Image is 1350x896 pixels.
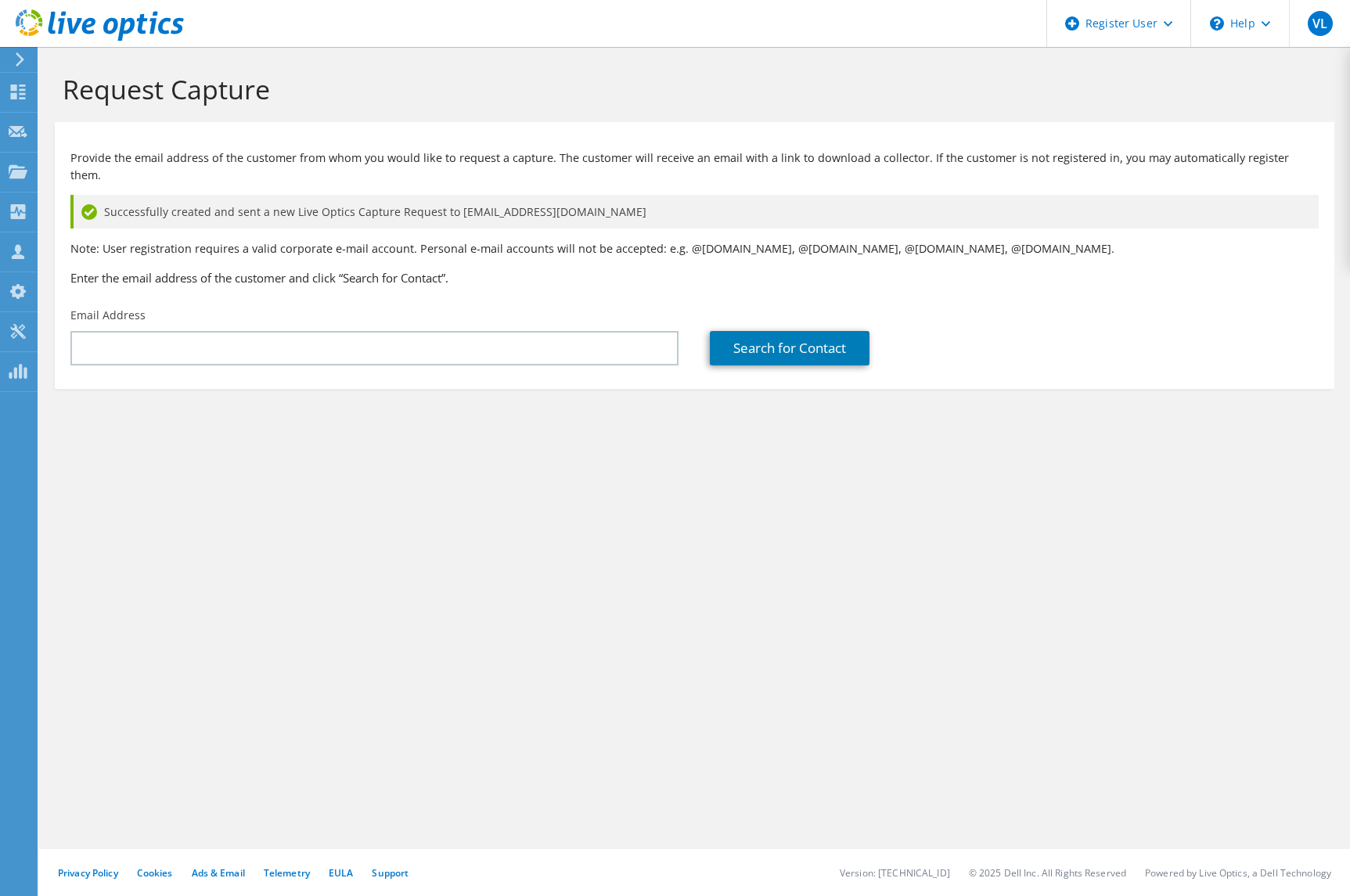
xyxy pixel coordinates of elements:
li: © 2025 Dell Inc. All Rights Reserved [969,866,1126,880]
a: Support [372,866,409,880]
span: VL [1308,11,1333,36]
a: Ads & Email [192,866,245,880]
a: Cookies [137,866,173,880]
li: Version: [TECHNICAL_ID] [840,866,950,880]
a: EULA [329,866,353,880]
a: Telemetry [264,866,310,880]
a: Privacy Policy [58,866,118,880]
h1: Request Capture [63,73,1319,106]
span: Successfully created and sent a new Live Optics Capture Request to [EMAIL_ADDRESS][DOMAIN_NAME] [104,203,646,221]
h3: Enter the email address of the customer and click “Search for Contact”. [70,269,1319,286]
p: Note: User registration requires a valid corporate e-mail account. Personal e-mail accounts will ... [70,240,1319,257]
a: Search for Contact [710,331,869,365]
svg: \n [1210,16,1224,31]
p: Provide the email address of the customer from whom you would like to request a capture. The cust... [70,149,1319,184]
li: Powered by Live Optics, a Dell Technology [1145,866,1331,880]
label: Email Address [70,308,146,323]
